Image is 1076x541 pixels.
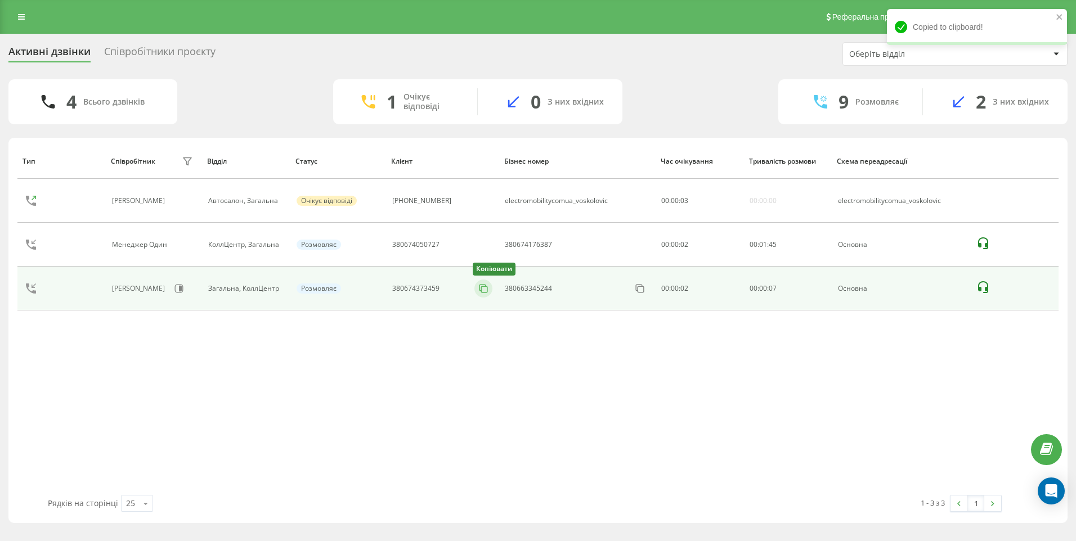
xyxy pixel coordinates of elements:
[387,91,397,112] div: 1
[661,241,737,249] div: 00:00:02
[66,91,77,112] div: 4
[832,12,915,21] span: Реферальна програма
[83,97,145,107] div: Всього дзвінків
[838,285,964,292] div: Основна
[505,241,552,249] div: 380674176387
[839,91,849,112] div: 9
[392,285,440,292] div: 380674373459
[750,285,777,292] div: : :
[769,283,777,293] span: 07
[126,498,135,509] div: 25
[661,196,669,205] span: 00
[208,285,284,292] div: Загальна, КоллЦентр
[887,9,1067,45] div: Copied to clipboard!
[759,240,767,249] span: 01
[297,240,341,250] div: Розмовляє
[391,157,493,165] div: Клієнт
[297,196,357,206] div: Очікує відповіді
[661,197,688,205] div: : :
[295,157,380,165] div: Статус
[1038,477,1065,504] div: Open Intercom Messenger
[769,240,777,249] span: 45
[661,285,737,292] div: 00:00:02
[297,283,341,294] div: Розмовляє
[505,197,608,205] div: electromobilitycomua_voskolovic
[112,241,170,249] div: Менеджер Один
[1056,12,1064,23] button: close
[680,196,688,205] span: 03
[750,197,777,205] div: 00:00:00
[548,97,604,107] div: З них вхідних
[976,91,986,112] div: 2
[750,240,757,249] span: 00
[112,285,168,292] div: [PERSON_NAME]
[504,157,650,165] div: Бізнес номер
[23,157,100,165] div: Тип
[837,157,965,165] div: Схема переадресації
[661,157,738,165] div: Час очікування
[505,285,552,292] div: 380663345244
[112,197,168,205] div: [PERSON_NAME]
[392,197,451,205] div: [PHONE_NUMBER]
[104,46,216,63] div: Співробітники проєкту
[849,49,984,59] div: Оберіть відділ
[403,92,460,111] div: Очікує відповіді
[749,157,827,165] div: Тривалість розмови
[671,196,679,205] span: 00
[111,157,155,165] div: Співробітник
[531,91,541,112] div: 0
[207,157,285,165] div: Відділ
[750,241,777,249] div: : :
[855,97,899,107] div: Розмовляє
[921,497,945,508] div: 1 - 3 з 3
[48,498,118,508] span: Рядків на сторінці
[473,263,515,276] div: Копіювати
[838,197,964,205] div: electromobilitycomua_voskolovic
[759,283,767,293] span: 00
[838,241,964,249] div: Основна
[967,495,984,511] a: 1
[208,241,284,249] div: КоллЦентр, Загальна
[750,283,757,293] span: 00
[993,97,1049,107] div: З них вхідних
[392,241,440,249] div: 380674050727
[208,197,284,205] div: Автосалон, Загальна
[8,46,91,63] div: Активні дзвінки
